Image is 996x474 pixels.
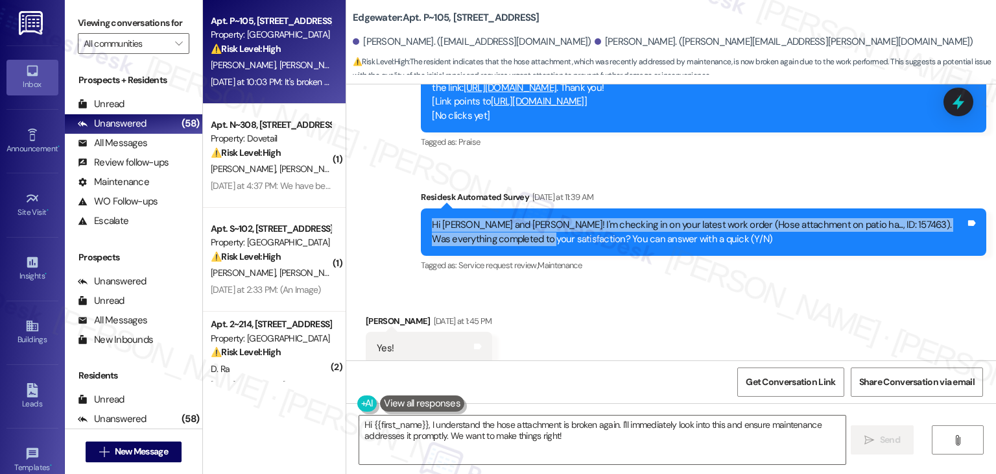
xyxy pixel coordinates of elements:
[19,11,45,35] img: ResiDesk Logo
[529,190,593,204] div: [DATE] at 11:39 AM
[595,35,973,49] div: [PERSON_NAME]. ([PERSON_NAME][EMAIL_ADDRESS][PERSON_NAME][DOMAIN_NAME])
[78,13,189,33] label: Viewing conversations for
[211,59,279,71] span: [PERSON_NAME]
[175,38,182,49] i: 
[58,142,60,151] span: •
[421,256,986,275] div: Tagged as:
[84,33,169,54] input: All communities
[279,59,344,71] span: [PERSON_NAME]
[78,195,158,208] div: WO Follow-ups
[432,218,966,246] div: Hi [PERSON_NAME] and [PERSON_NAME]! I'm checking in on your latest work order (Hose attachment on...
[431,314,492,328] div: [DATE] at 1:45 PM
[211,163,279,175] span: [PERSON_NAME]
[6,379,58,414] a: Leads
[47,206,49,215] span: •
[211,346,281,358] strong: ⚠️ Risk Level: High
[211,180,831,192] div: [DATE] at 4:37 PM: We have been seeing bugs in our apartments they look like beetles we've seen a...
[78,175,149,189] div: Maintenance
[99,447,109,457] i: 
[432,67,966,123] div: We’d really appreciate it if you could take a moment to leave [GEOGRAPHIC_DATA] a quick Google re...
[279,267,348,279] span: [PERSON_NAME]
[78,214,128,228] div: Escalate
[65,73,202,87] div: Prospects + Residents
[78,117,147,131] div: Unanswered
[211,28,331,42] div: Property: [GEOGRAPHIC_DATA]
[78,136,147,150] div: All Messages
[353,56,409,67] strong: ⚠️ Risk Level: High
[377,342,394,355] div: Yes!
[353,55,996,83] span: : The resident indicates that the hose attachment, which was recently addressed by maintenance, i...
[211,14,331,28] div: Apt. P~105, [STREET_ADDRESS]
[45,269,47,279] span: •
[421,132,986,151] div: Tagged as:
[65,251,202,264] div: Prospects
[78,156,169,169] div: Review follow-ups
[864,435,874,445] i: 
[211,363,230,375] span: D. Ra
[211,147,281,158] strong: ⚠️ Risk Level: High
[115,445,168,458] span: New Message
[78,314,147,327] div: All Messages
[6,188,58,223] a: Site Visit •
[6,315,58,350] a: Buildings
[353,35,591,49] div: [PERSON_NAME]. ([EMAIL_ADDRESS][DOMAIN_NAME])
[458,260,538,271] span: Service request review ,
[464,81,557,94] a: [URL][DOMAIN_NAME]
[78,393,124,406] div: Unread
[6,251,58,286] a: Insights •
[421,190,986,208] div: Residesk Automated Survey
[737,368,844,397] button: Get Conversation Link
[880,433,900,447] span: Send
[538,260,582,271] span: Maintenance
[78,97,124,111] div: Unread
[211,43,281,55] strong: ⚠️ Risk Level: High
[859,375,975,389] span: Share Conversation via email
[953,435,962,445] i: 
[746,375,835,389] span: Get Conversation Link
[211,284,321,295] div: [DATE] at 2:33 PM: (An Image)
[458,136,480,147] span: Praise
[279,163,344,175] span: [PERSON_NAME]
[78,294,124,308] div: Unread
[78,412,147,426] div: Unanswered
[211,251,281,262] strong: ⚠️ Risk Level: High
[78,333,153,347] div: New Inbounds
[353,11,539,25] b: Edgewater: Apt. P~105, [STREET_ADDRESS]
[491,95,584,108] a: [URL][DOMAIN_NAME]
[211,332,331,345] div: Property: [GEOGRAPHIC_DATA]
[178,409,202,429] div: (58)
[211,222,331,236] div: Apt. S~102, [STREET_ADDRESS]
[211,236,331,249] div: Property: [GEOGRAPHIC_DATA]
[211,267,279,279] span: [PERSON_NAME]
[78,275,147,288] div: Unanswered
[366,314,492,332] div: [PERSON_NAME]
[65,369,202,382] div: Residents
[211,76,479,88] div: [DATE] at 10:03 PM: It's broken again from maintenance and the workers
[50,461,52,470] span: •
[359,416,845,464] textarea: Hi {{first_name}}, I understand the hose attachment is broken again. I'll immediately look into t...
[211,118,331,132] div: Apt. N~308, [STREET_ADDRESS][PERSON_NAME]
[851,368,983,397] button: Share Conversation via email
[211,132,331,145] div: Property: Dovetail
[178,114,202,134] div: (58)
[851,425,914,455] button: Send
[211,318,331,331] div: Apt. 2~214, [STREET_ADDRESS]
[6,60,58,95] a: Inbox
[86,442,182,462] button: New Message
